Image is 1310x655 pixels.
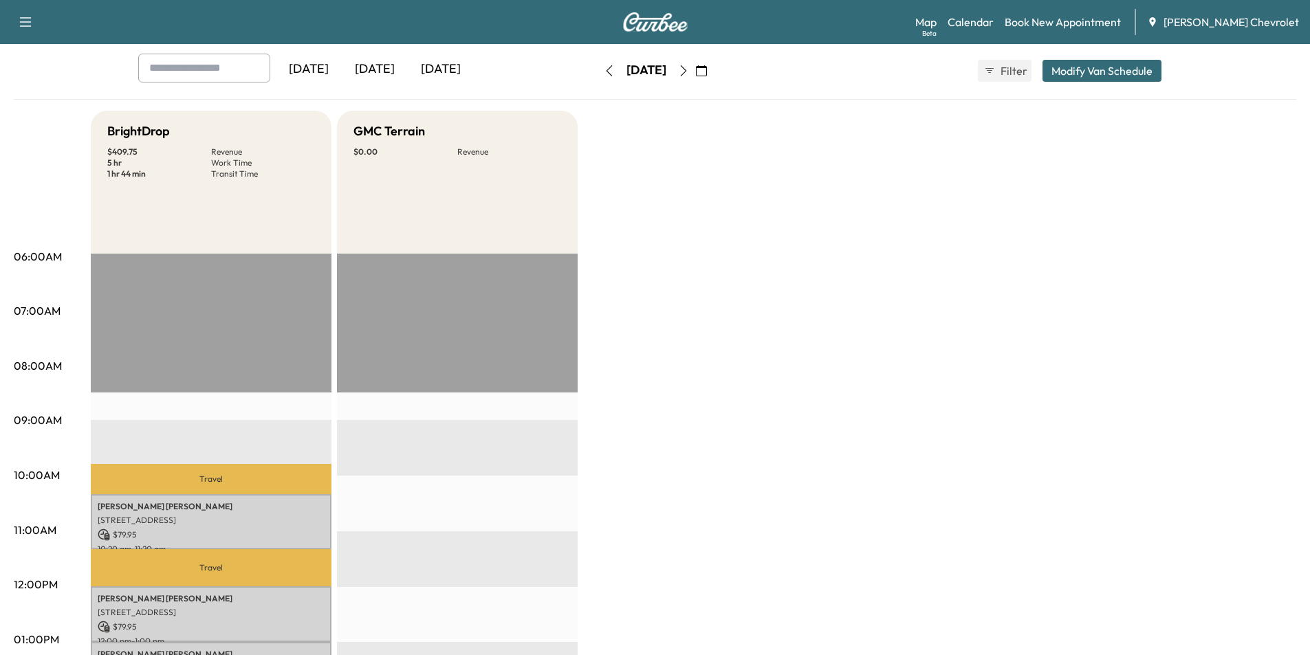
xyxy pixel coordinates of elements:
[14,522,56,538] p: 11:00AM
[98,593,325,604] p: [PERSON_NAME] [PERSON_NAME]
[14,631,59,647] p: 01:00PM
[14,576,58,592] p: 12:00PM
[342,54,408,85] div: [DATE]
[1042,60,1161,82] button: Modify Van Schedule
[1005,14,1121,30] a: Book New Appointment
[98,515,325,526] p: [STREET_ADDRESS]
[211,146,315,157] p: Revenue
[91,549,331,586] p: Travel
[107,168,211,179] p: 1 hr 44 min
[948,14,994,30] a: Calendar
[98,621,325,633] p: $ 79.95
[1164,14,1299,30] span: [PERSON_NAME] Chevrolet
[1001,63,1025,79] span: Filter
[211,157,315,168] p: Work Time
[353,146,457,157] p: $ 0.00
[353,122,425,141] h5: GMC Terrain
[98,529,325,541] p: $ 79.95
[98,544,325,555] p: 10:20 am - 11:20 am
[14,412,62,428] p: 09:00AM
[14,302,61,319] p: 07:00AM
[915,14,937,30] a: MapBeta
[14,248,62,265] p: 06:00AM
[922,28,937,38] div: Beta
[622,12,688,32] img: Curbee Logo
[98,607,325,618] p: [STREET_ADDRESS]
[626,62,666,79] div: [DATE]
[978,60,1031,82] button: Filter
[276,54,342,85] div: [DATE]
[211,168,315,179] p: Transit Time
[408,54,474,85] div: [DATE]
[14,467,60,483] p: 10:00AM
[107,146,211,157] p: $ 409.75
[91,464,331,493] p: Travel
[14,357,62,374] p: 08:00AM
[98,501,325,512] p: [PERSON_NAME] [PERSON_NAME]
[107,157,211,168] p: 5 hr
[457,146,561,157] p: Revenue
[107,122,170,141] h5: BrightDrop
[98,636,325,647] p: 12:00 pm - 1:00 pm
